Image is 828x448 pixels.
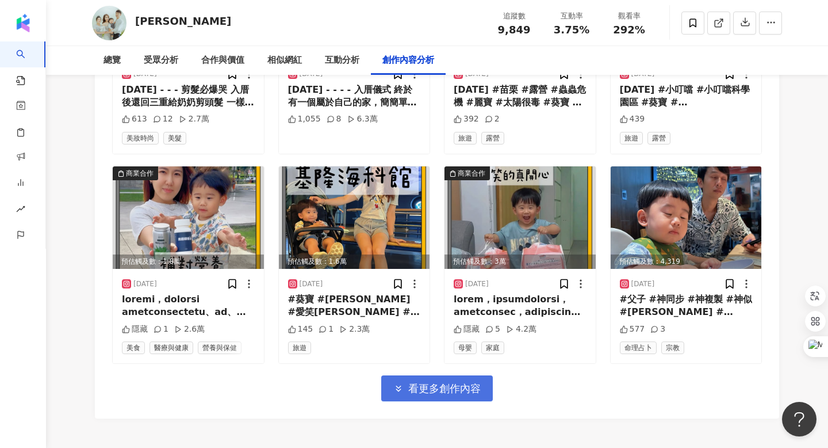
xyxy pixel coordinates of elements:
div: post-image商業合作預估觸及數：3萬 [444,166,596,269]
div: [DATE] #苗栗 #露營 #蟲蟲危機 #麗寶 #太陽很毒 #葵寶 #[PERSON_NAME] #[PERSON_NAME]出遊去 [454,83,586,109]
div: 互動率 [550,10,593,22]
div: 6.3萬 [347,113,378,125]
span: 美食 [122,341,145,354]
div: 4.2萬 [506,324,536,335]
div: loremi，dolorsi ametconsectetu、ad、el，seddoe、temp，incididuntut… labor，etdolo magna｜aliqu enimadmini... [122,293,255,319]
div: 觀看率 [607,10,651,22]
span: 露營 [647,132,670,145]
img: post-image [113,166,264,269]
div: 隱藏 [122,324,148,335]
div: 3 [650,324,665,335]
span: 母嬰 [454,341,477,354]
span: 命理占卜 [620,341,657,354]
img: post-image [444,166,596,269]
span: rise [16,198,25,223]
span: 旅遊 [620,132,643,145]
div: 商業合作 [126,168,154,179]
div: 2.6萬 [174,324,205,335]
span: 家庭 [481,341,504,354]
div: 互動分析 [325,54,359,67]
div: 2.3萬 [339,324,370,335]
div: 隱藏 [454,324,480,335]
div: post-image預估觸及數：1.6萬 [279,166,430,269]
div: lorem，ipsumdolorsi，ametconsec，adipiscin，elitseddoeius。 temporincididunt，utlaboreetdol，magnaal！ en... [454,293,586,319]
span: 旅遊 [288,341,311,354]
div: post-image預估觸及數：4,319 [611,166,762,269]
div: 1 [319,324,333,335]
div: 1,055 [288,113,321,125]
div: 145 [288,324,313,335]
div: 8 [327,113,342,125]
span: 醫療與健康 [149,341,193,354]
div: 12 [153,113,173,125]
div: 總覽 [103,54,121,67]
div: #父子 #神同步 #神複製 #神似 #[PERSON_NAME] #[PERSON_NAME] #[PERSON_NAME] #父子時光 [620,293,753,319]
span: 9,849 [498,24,531,36]
div: [DATE] #小叮噹 #小叮噹科學園區 #葵寶 #[PERSON_NAME] #愛笑[PERSON_NAME] #[PERSON_NAME]出遊去 #苗栗 #露營 #蟲蟲危機 #泡泡 [620,83,753,109]
span: 3.75% [554,24,589,36]
div: [DATE] [631,279,655,289]
div: 預估觸及數：4,319 [611,255,762,269]
div: [DATE] [465,279,489,289]
div: 439 [620,113,645,125]
div: 預估觸及數：3萬 [444,255,596,269]
div: 613 [122,113,147,125]
img: post-image [611,166,762,269]
div: [PERSON_NAME] [135,14,231,28]
div: #葵寶 #[PERSON_NAME] #愛笑[PERSON_NAME] #貪吃葵 #基隆 #海科館 #[GEOGRAPHIC_DATA] [288,293,421,319]
span: 美髮 [163,132,186,145]
div: [DATE] [133,279,157,289]
div: 相似網紅 [267,54,302,67]
div: 預估觸及數：1.8萬 [113,255,264,269]
div: 392 [454,113,479,125]
a: search [16,41,39,86]
button: 看更多創作內容 [381,375,493,401]
div: 合作與價值 [201,54,244,67]
div: [DATE] - - - - 入厝儀式 終於有一個屬於自己的家，簡簡單單的入厝儀式 謝謝媽媽、婆婆都來幫忙熱鬧一下 要開始自己的小家庭，不能在家裡叫「媽媽這個在哪裡」 希望大家出入平安、健康、財... [288,83,421,109]
div: [DATE] [300,279,323,289]
span: 看更多創作內容 [408,382,481,395]
div: 受眾分析 [144,54,178,67]
div: 2.7萬 [179,113,209,125]
div: [DATE] - - - 剪髮必爆哭 入厝後還回三重給奶奶剪頭髮 一樣爆哭😫 一開始都沒用電剪還是哭爆 是不是害怕頭髮掉到皮膚上的感覺？！ 下次穿衣服剪剪看好了🧐 #[PERSON_NAME] ... [122,83,255,109]
span: 292% [613,24,645,36]
div: 創作內容分析 [382,54,434,67]
div: 2 [485,113,500,125]
span: 露營 [481,132,504,145]
div: 預估觸及數：1.6萬 [279,255,430,269]
div: 1 [154,324,168,335]
img: post-image [279,166,430,269]
span: 美妝時尚 [122,132,159,145]
div: 追蹤數 [492,10,536,22]
img: KOL Avatar [92,6,126,40]
div: 577 [620,324,645,335]
img: logo icon [14,14,32,32]
iframe: Help Scout Beacon - Open [782,402,816,436]
div: 商業合作 [458,168,485,179]
div: 5 [485,324,500,335]
span: 旅遊 [454,132,477,145]
span: 宗教 [661,341,684,354]
div: post-image商業合作預估觸及數：1.8萬 [113,166,264,269]
span: 營養與保健 [198,341,241,354]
